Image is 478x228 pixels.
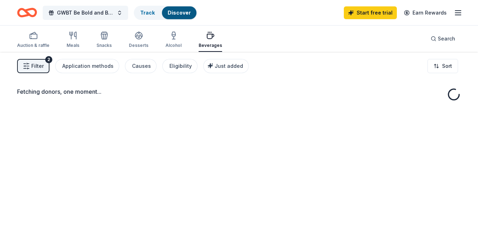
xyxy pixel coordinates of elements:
[132,62,151,70] div: Causes
[67,28,79,52] button: Meals
[43,6,128,20] button: GWBT Be Bold and BeYOUtiful Blueprint Conference
[162,59,198,73] button: Eligibility
[67,43,79,48] div: Meals
[96,28,112,52] button: Snacks
[203,59,249,73] button: Just added
[134,6,197,20] button: TrackDiscover
[166,28,182,52] button: Alcohol
[17,59,49,73] button: Filter2
[344,6,397,19] a: Start free trial
[62,62,114,70] div: Application methods
[45,56,52,63] div: 2
[169,62,192,70] div: Eligibility
[168,10,191,16] a: Discover
[427,59,458,73] button: Sort
[55,59,119,73] button: Application methods
[125,59,157,73] button: Causes
[199,28,222,52] button: Beverages
[199,43,222,48] div: Beverages
[400,6,451,19] a: Earn Rewards
[425,32,461,46] button: Search
[129,43,148,48] div: Desserts
[17,4,37,21] a: Home
[96,43,112,48] div: Snacks
[17,87,461,96] div: Fetching donors, one moment...
[442,62,452,70] span: Sort
[17,43,49,48] div: Auction & raffle
[31,62,44,70] span: Filter
[17,28,49,52] button: Auction & raffle
[129,28,148,52] button: Desserts
[166,43,182,48] div: Alcohol
[140,10,155,16] a: Track
[438,34,455,43] span: Search
[57,9,114,17] span: GWBT Be Bold and BeYOUtiful Blueprint Conference
[215,63,243,69] span: Just added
